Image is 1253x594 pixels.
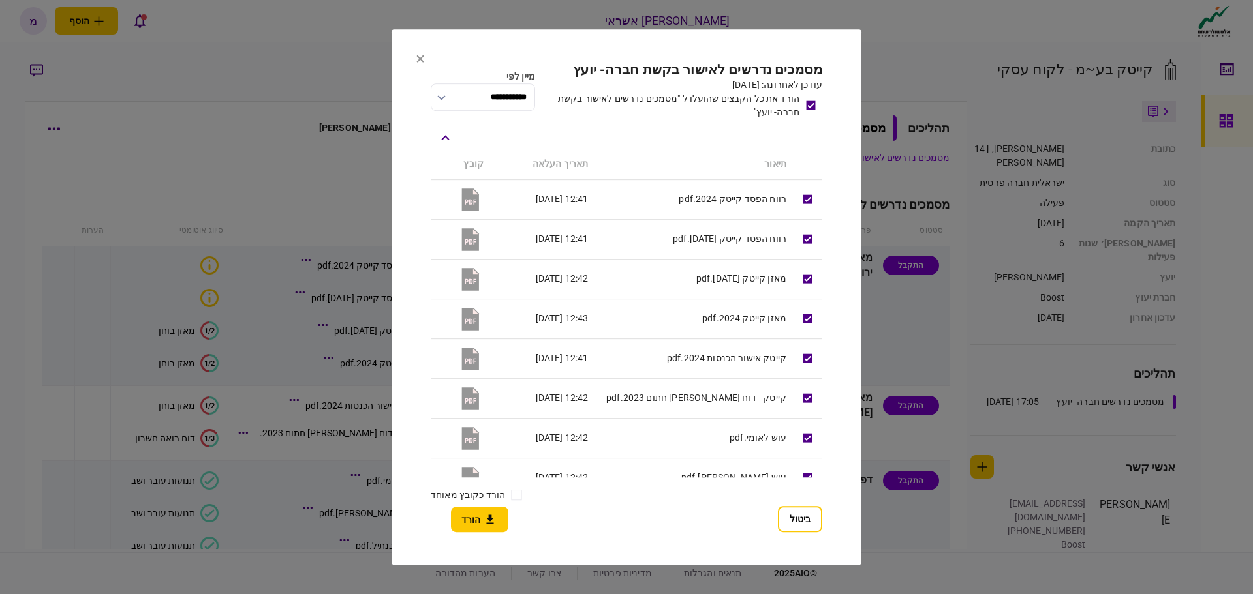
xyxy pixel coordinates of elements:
[595,179,793,219] td: רווח הפסד קייטק 2024.pdf
[778,506,822,532] button: ביטול
[490,418,595,458] td: 12:42 [DATE]
[542,92,799,119] div: הורד את כל הקבצים שהועלו ל "מסמכים נדרשים לאישור בקשת חברה- יועץ"
[490,299,595,338] td: 12:43 [DATE]
[490,378,595,418] td: 12:42 [DATE]
[595,259,793,299] td: מאזן קייטק [DATE].pdf
[431,70,535,83] div: מיין לפי
[490,458,595,497] td: 12:42 [DATE]
[490,219,595,259] td: 12:41 [DATE]
[595,458,793,497] td: עוש [PERSON_NAME].pdf
[431,149,490,180] th: קובץ
[490,338,595,378] td: 12:41 [DATE]
[595,299,793,338] td: מאזן קייטק 2024.pdf
[595,338,793,378] td: קייטק אישור הכנסות 2024.pdf
[431,488,505,502] label: הורד כקובץ מאוחד
[595,418,793,458] td: עוש לאומי.pdf
[451,507,508,532] button: הורד
[542,62,822,78] h2: מסמכים נדרשים לאישור בקשת חברה- יועץ
[595,378,793,418] td: קייטק - דוח [PERSON_NAME] חתום 2023.pdf
[490,179,595,219] td: 12:41 [DATE]
[490,149,595,180] th: תאריך העלאה
[595,219,793,259] td: רווח הפסד קייטק [DATE].pdf
[542,78,822,92] div: עודכן לאחרונה: [DATE]
[595,149,793,180] th: תיאור
[490,259,595,299] td: 12:42 [DATE]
